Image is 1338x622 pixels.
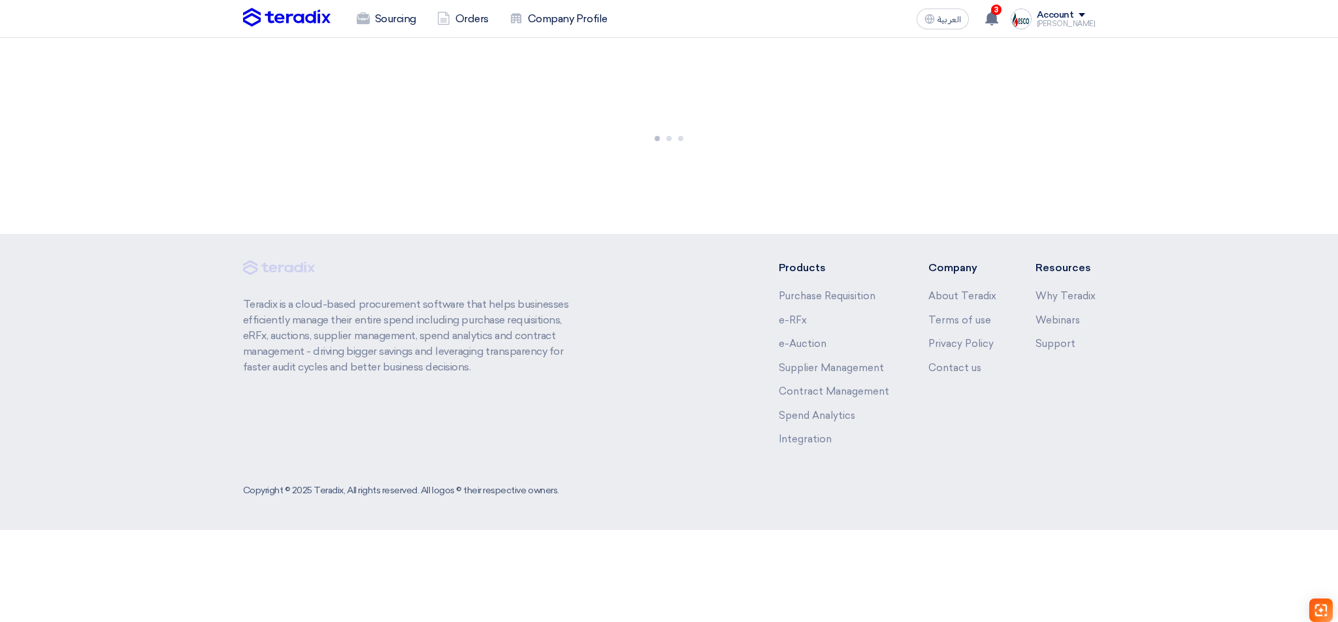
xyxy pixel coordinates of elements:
a: Webinars [1036,314,1080,326]
a: Spend Analytics [779,410,855,421]
a: Sourcing [346,5,427,33]
a: Why Teradix [1036,290,1096,302]
span: 3 [991,5,1002,15]
div: Account [1037,10,1074,21]
a: Contract Management [779,385,889,397]
a: Company Profile [499,5,618,33]
img: Teradix logo [243,8,331,27]
a: Integration [779,433,832,445]
a: Contact us [928,362,981,374]
a: Terms of use [928,314,991,326]
a: Support [1036,338,1075,350]
a: Orders [427,5,499,33]
a: e-RFx [779,314,807,326]
a: About Teradix [928,290,996,302]
a: e-Auction [779,338,826,350]
a: Purchase Requisition [779,290,875,302]
li: Resources [1036,260,1096,276]
span: العربية [938,15,961,24]
img: Screenshot___1725307363992.png [1011,8,1032,29]
a: Supplier Management [779,362,884,374]
p: Teradix is a cloud-based procurement software that helps businesses efficiently manage their enti... [243,297,584,375]
a: Privacy Policy [928,338,994,350]
button: العربية [917,8,969,29]
div: Copyright © 2025 Teradix, All rights reserved. All logos © their respective owners. [243,483,559,497]
div: [PERSON_NAME] [1037,20,1096,27]
li: Products [779,260,889,276]
li: Company [928,260,996,276]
